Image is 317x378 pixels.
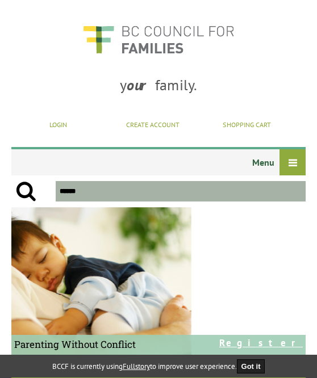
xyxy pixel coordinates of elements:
[11,153,306,175] span: Menu
[126,120,180,129] a: Create Account
[123,362,150,371] a: Fullstory
[237,359,265,373] button: Got it
[219,338,303,354] a: Register
[127,75,155,94] strong: our
[223,120,271,129] a: Shopping Cart
[11,181,41,201] input: Submit
[11,66,306,109] div: y family.
[82,18,235,61] img: BC Council for FAMILIES
[49,120,67,129] a: Login
[14,338,210,351] span: Parenting Without Conflict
